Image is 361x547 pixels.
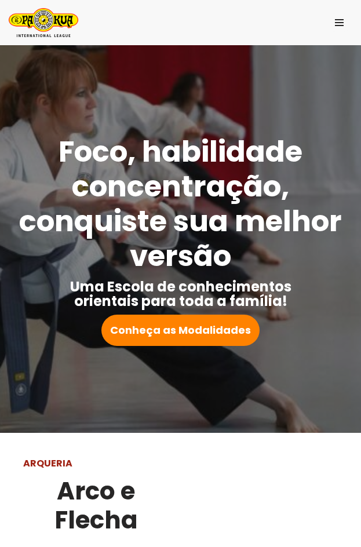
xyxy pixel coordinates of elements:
strong: Foco, habilidade concentração, conquiste sua melhor versão [19,131,342,276]
strong: Arco e Flecha [54,474,138,537]
a: Pa-Kua Brasil Uma Escola de conhecimentos orientais para toda a família. Foco, habilidade concent... [9,8,78,37]
strong: Uma Escola de conhecimentos orientais para toda a família! [70,277,291,311]
strong: ARQUERIA [23,457,72,470]
a: Conheça as Modalidades [101,315,260,347]
strong: Conheça as Modalidades [110,323,251,337]
button: Menu de navegação [326,13,352,32]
